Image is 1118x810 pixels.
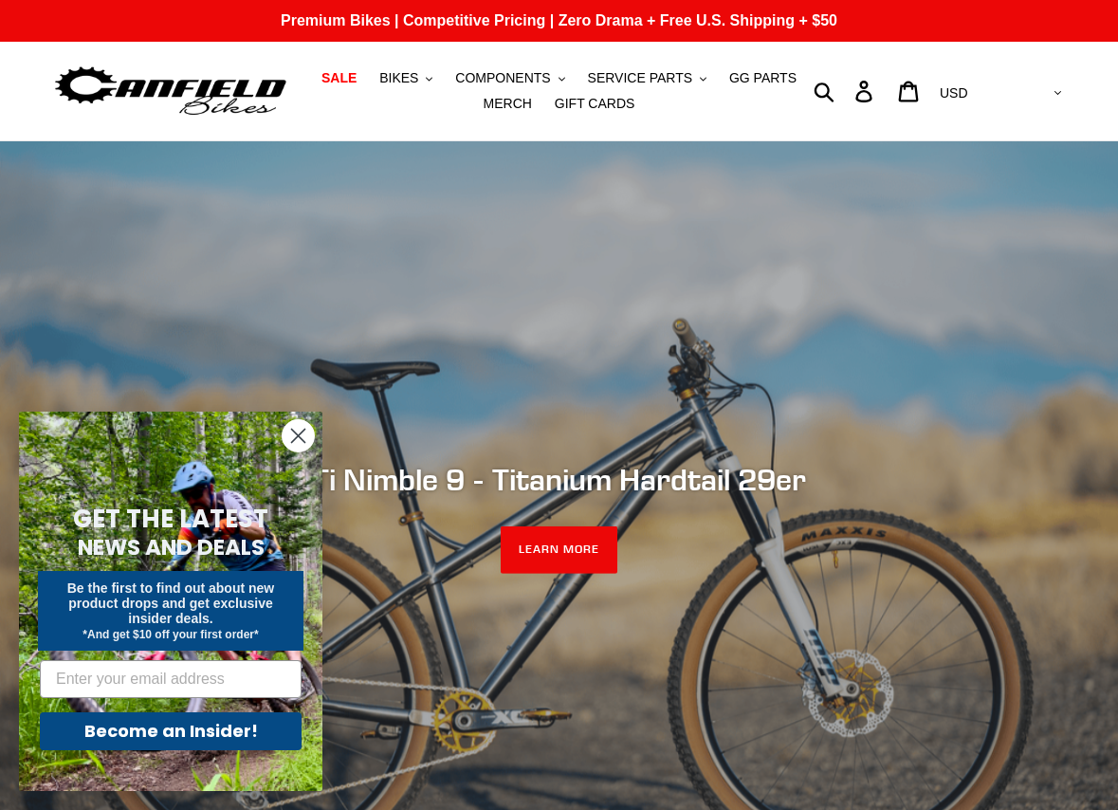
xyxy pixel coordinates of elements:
span: GG PARTS [729,70,797,86]
span: MERCH [484,96,532,112]
span: BIKES [379,70,418,86]
span: SALE [321,70,357,86]
a: GG PARTS [720,65,806,91]
span: GET THE LATEST [73,502,268,536]
button: Close dialog [282,419,315,452]
span: *And get $10 off your first order* [82,628,258,641]
button: BIKES [370,65,442,91]
button: SERVICE PARTS [578,65,716,91]
span: SERVICE PARTS [588,70,692,86]
a: SALE [312,65,366,91]
h2: Ti Nimble 9 - Titanium Hardtail 29er [52,462,1066,498]
span: GIFT CARDS [555,96,635,112]
input: Enter your email address [40,660,302,698]
span: COMPONENTS [455,70,550,86]
img: Canfield Bikes [52,62,289,121]
span: NEWS AND DEALS [78,532,265,562]
a: GIFT CARDS [545,91,645,117]
button: COMPONENTS [446,65,574,91]
span: Be the first to find out about new product drops and get exclusive insider deals. [67,580,275,626]
a: LEARN MORE [501,526,617,574]
a: MERCH [474,91,541,117]
button: Become an Insider! [40,712,302,750]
